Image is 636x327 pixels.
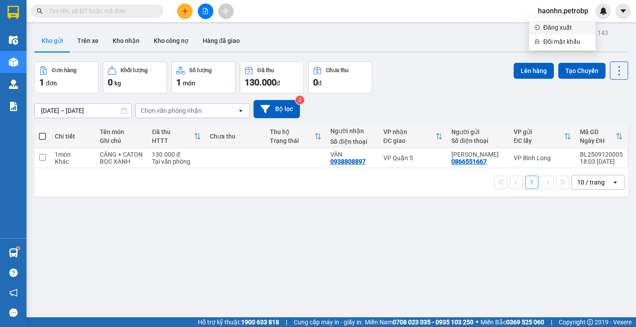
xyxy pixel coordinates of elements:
div: ĐC giao [383,137,436,144]
div: ĐC lấy [514,137,564,144]
img: icon-new-feature [599,7,607,15]
div: VÂN [330,151,375,158]
span: đ [318,80,322,87]
span: Hỗ trợ kỹ thuật: [198,317,279,327]
div: Chưa thu [326,67,348,73]
img: warehouse-icon [9,35,18,45]
div: 0866551667 [451,158,487,165]
div: Tại văn phòng [152,158,201,165]
button: Bộ lọc [254,100,300,118]
span: | [286,317,287,327]
div: Người nhận [330,127,375,135]
span: login [534,25,540,30]
div: Đã thu [152,128,194,135]
span: search [37,8,43,14]
div: Thu hộ [270,128,314,135]
button: Đã thu130.000đ [240,62,304,93]
sup: 2 [295,96,304,104]
div: Khác [55,158,91,165]
button: plus [177,4,193,19]
button: Lên hàng [514,63,554,79]
button: Số lượng1món [171,62,235,93]
button: Đơn hàng1đơn [34,62,98,93]
span: 1 [176,77,181,88]
div: VP Bình Long [514,154,571,162]
strong: 0369 525 060 [506,319,544,326]
div: 130.000 đ [152,151,201,158]
span: notification [9,289,18,297]
img: warehouse-icon [9,58,18,67]
span: Đổi mật khẩu [543,37,590,46]
div: VP gửi [514,128,564,135]
th: Toggle SortBy [509,125,575,148]
button: file-add [198,4,213,19]
div: VP nhận [383,128,436,135]
div: BL2509120005 [580,151,623,158]
span: plus [182,8,188,14]
div: 18:03 [DATE] [580,158,623,165]
div: Chưa thu [210,133,261,140]
div: Ngày ĐH [580,137,616,144]
strong: 1900 633 818 [241,319,279,326]
img: logo-vxr [8,6,19,19]
div: Trạng thái [270,137,314,144]
img: warehouse-icon [9,248,18,258]
div: Đơn hàng [52,67,76,73]
span: | [551,317,552,327]
span: 0 [313,77,318,88]
button: Khối lượng0kg [103,62,167,93]
span: Gửi: [8,8,21,18]
sup: 1 [17,247,19,250]
span: món [183,80,195,87]
span: Miền Bắc [481,317,544,327]
div: Số điện thoại [330,138,375,145]
button: Kho công nợ [147,30,196,51]
img: solution-icon [9,102,18,111]
div: Số lượng [189,67,212,73]
div: A TÚ [8,29,63,39]
span: aim [223,8,229,14]
div: Chọn văn phòng nhận [141,106,202,115]
div: Khối lượng [121,67,148,73]
span: Miền Nam [365,317,473,327]
div: VP Bình Long [8,8,63,29]
div: A KHÁNH [69,29,129,39]
button: caret-down [615,4,631,19]
span: question-circle [9,269,18,277]
button: Tạo Chuyến [558,63,606,79]
svg: open [237,107,244,114]
button: Hàng đã giao [196,30,247,51]
span: ⚪️ [476,320,478,324]
button: Kho nhận [106,30,147,51]
span: Cung cấp máy in - giấy in: [294,317,363,327]
div: 30.000 [7,57,64,68]
span: file-add [202,8,208,14]
svg: open [612,179,619,186]
input: Select a date range. [35,104,131,118]
input: Tìm tên, số ĐT hoặc mã đơn [49,6,153,16]
button: Trên xe [70,30,106,51]
span: đơn [46,80,57,87]
img: warehouse-icon [9,80,18,89]
button: aim [218,4,234,19]
th: Toggle SortBy [575,125,627,148]
div: Số điện thoại [451,137,505,144]
span: haonhn.petrobp [531,5,595,16]
button: Chưa thu0đ [308,62,372,93]
span: caret-down [619,7,627,15]
span: Nhận: [69,8,90,18]
span: kg [114,80,121,87]
span: lock [534,39,540,44]
div: Đã thu [257,67,274,73]
div: Chi tiết [55,133,91,140]
span: CR : [7,58,20,67]
div: 10 / trang [577,178,605,187]
th: Toggle SortBy [379,125,447,148]
div: Người gửi [451,128,505,135]
div: PHÚC ĐIỀN [451,151,505,158]
div: Mã GD [580,128,616,135]
button: Kho gửi [34,30,70,51]
span: copyright [587,319,593,325]
span: 0 [108,77,113,88]
th: Toggle SortBy [265,125,326,148]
